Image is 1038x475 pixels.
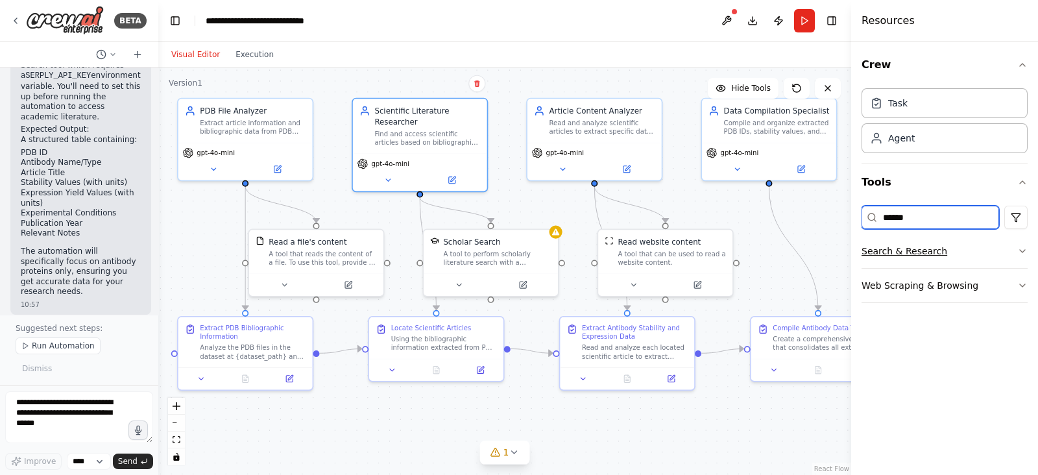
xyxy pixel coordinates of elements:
g: Edge from e4ef6645-a813-43e5-bbff-7c4ff42390f1 to 40452787-40d5-4b92-9070-1597414d0dcd [415,197,442,310]
div: FileReadToolRead a file's contentA tool that reads the content of a file. To use this tool, provi... [248,228,384,297]
div: Agent [888,132,915,145]
div: React Flow controls [168,398,185,465]
img: FileReadTool [256,236,264,245]
div: Find and access scientific articles based on bibliographic information extracted from PDB files, ... [374,129,480,147]
div: Compile Antibody Data TableCreate a comprehensive table that consolidates all extracted data, lin... [750,316,886,382]
div: A tool to perform scholarly literature search with a search_query. [443,249,551,267]
button: No output available [795,363,841,376]
g: Edge from cbc7a5cc-8c7a-4720-8c9e-15a30f6dde64 to cdecc876-a5c2-45a3-891c-30435f190d7c [764,186,823,310]
button: Click to speak your automation idea [128,420,148,440]
button: Open in side panel [770,163,832,176]
button: 1 [480,441,530,465]
div: Locate Scientific ArticlesUsing the bibliographic information extracted from PDB files, search fo... [368,316,504,382]
button: Visual Editor [163,47,228,62]
div: Extract article information and bibliographic data from PDB files containing antibody structures,... [200,119,306,136]
button: Send [113,454,153,469]
p: Suggested next steps: [16,323,143,334]
g: Edge from e4ef6645-a813-43e5-bbff-7c4ff42390f1 to 7eafaaac-b677-4aa5-ae6b-a6b76e736dac [415,197,496,223]
div: Data Compilation Specialist [724,105,830,116]
div: PDB File Analyzer [200,105,306,116]
span: Improve [24,456,56,467]
button: Execution [228,47,282,62]
g: Edge from f00ddd80-a6c6-4044-9eb5-ffeb8627912e to c5d5b830-aa3d-4b95-8d73-7e38260d0596 [589,186,671,223]
li: Stability Values (with units) [21,178,141,188]
button: Start a new chat [127,47,148,62]
button: Web Scraping & Browsing [862,269,1028,302]
div: Locate Scientific Articles [391,324,472,332]
div: Task [888,97,908,110]
button: Open in side panel [666,278,728,291]
div: Create a comprehensive table that consolidates all extracted data, linking each PDB ID with its c... [773,335,878,352]
div: Scientific Literature ResearcherFind and access scientific articles based on bibliographic inform... [352,98,488,192]
button: Search & Research [862,234,1028,268]
p: The automation will specifically focus on antibody proteins only, ensuring you get accurate data ... [21,247,141,297]
button: Hide Tools [708,78,779,99]
button: Switch to previous chat [91,47,122,62]
div: PDB File AnalyzerExtract article information and bibliographic data from PDB files containing ant... [177,98,313,182]
button: Dismiss [16,359,58,378]
g: Edge from 40452787-40d5-4b92-9070-1597414d0dcd to f233947a-d9a1-4e6b-9697-b432a5597eb0 [511,343,553,359]
button: Open in side panel [317,278,379,291]
span: Send [118,456,138,467]
button: Open in side panel [421,174,483,187]
button: zoom in [168,398,185,415]
h2: Expected Output: [21,125,141,135]
button: Open in side panel [271,372,308,385]
button: No output available [604,372,650,385]
g: Edge from 86f4ab85-6223-4400-ae7f-762c43a98858 to 93e2bd31-eaf9-4b70-9257-50a10ce8be86 [240,186,322,223]
g: Edge from f233947a-d9a1-4e6b-9697-b432a5597eb0 to cdecc876-a5c2-45a3-891c-30435f190d7c [701,343,743,359]
div: Extract Antibody Stability and Expression DataRead and analyze each located scientific article to... [559,316,695,391]
button: Open in side panel [596,163,657,176]
g: Edge from 9c257e68-c460-47b8-b7df-37d1fa61abcb to 40452787-40d5-4b92-9070-1597414d0dcd [320,343,362,359]
div: Using the bibliographic information extracted from PDB files, search for and locate the full-text... [391,335,497,352]
div: Analyze the PDB files in the dataset at {dataset_path} and extract bibliographic information incl... [200,343,306,361]
p: A structured table containing: [21,135,141,145]
li: Expression Yield Values (with units) [21,188,141,208]
button: Open in side panel [247,163,308,176]
span: Run Automation [32,341,95,351]
li: Article Title [21,168,141,178]
span: gpt-4o-mini [371,160,409,168]
div: Read and analyze scientific articles to extract specific data about antibody stability and expres... [549,119,655,136]
li: Antibody Name/Type [21,158,141,168]
div: Tools [862,201,1028,313]
div: Article Content AnalyzerRead and analyze scientific articles to extract specific data about antib... [526,98,662,182]
span: gpt-4o-mini [721,149,759,157]
div: 10:57 [21,300,141,310]
button: Run Automation [16,337,101,354]
li: Relevant Notes [21,228,141,239]
div: Extract PDB Bibliographic Information [200,324,306,341]
code: SERPLY_API_KEY [25,71,91,80]
li: Experimental Conditions [21,208,141,219]
div: A tool that can be used to read a website content. [618,249,725,267]
div: BETA [114,13,147,29]
a: React Flow attribution [814,465,849,472]
img: ScrapeWebsiteTool [605,236,613,245]
p: The crew uses the Scholar Search tool which requires a environment variable. You'll need to set t... [21,51,141,122]
button: Hide right sidebar [823,12,841,30]
div: ScrapeWebsiteToolRead website contentA tool that can be used to read a website content. [597,228,734,297]
button: No output available [223,372,269,385]
button: Delete node [468,75,485,92]
span: Hide Tools [731,83,771,93]
img: Logo [26,6,104,35]
div: Scientific Literature Researcher [374,105,480,127]
button: toggle interactivity [168,448,185,465]
div: Compile Antibody Data Table [773,324,867,332]
button: Improve [5,453,62,470]
div: Scholar Search [443,236,500,247]
button: Open in side panel [461,363,499,376]
button: No output available [413,363,459,376]
span: gpt-4o-mini [197,149,235,157]
button: Open in side panel [843,363,881,376]
li: PDB ID [21,148,141,158]
div: Extract PDB Bibliographic InformationAnalyze the PDB files in the dataset at {dataset_path} and e... [177,316,313,391]
button: fit view [168,432,185,448]
img: SerplyScholarSearchTool [430,236,439,245]
h4: Resources [862,13,915,29]
div: Compile and organize extracted PDB IDs, stability values, and expression yield data into a struct... [724,119,830,136]
div: Read a file's content [269,236,346,247]
div: Crew [862,83,1028,164]
span: 1 [503,446,509,459]
div: Read website content [618,236,701,247]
